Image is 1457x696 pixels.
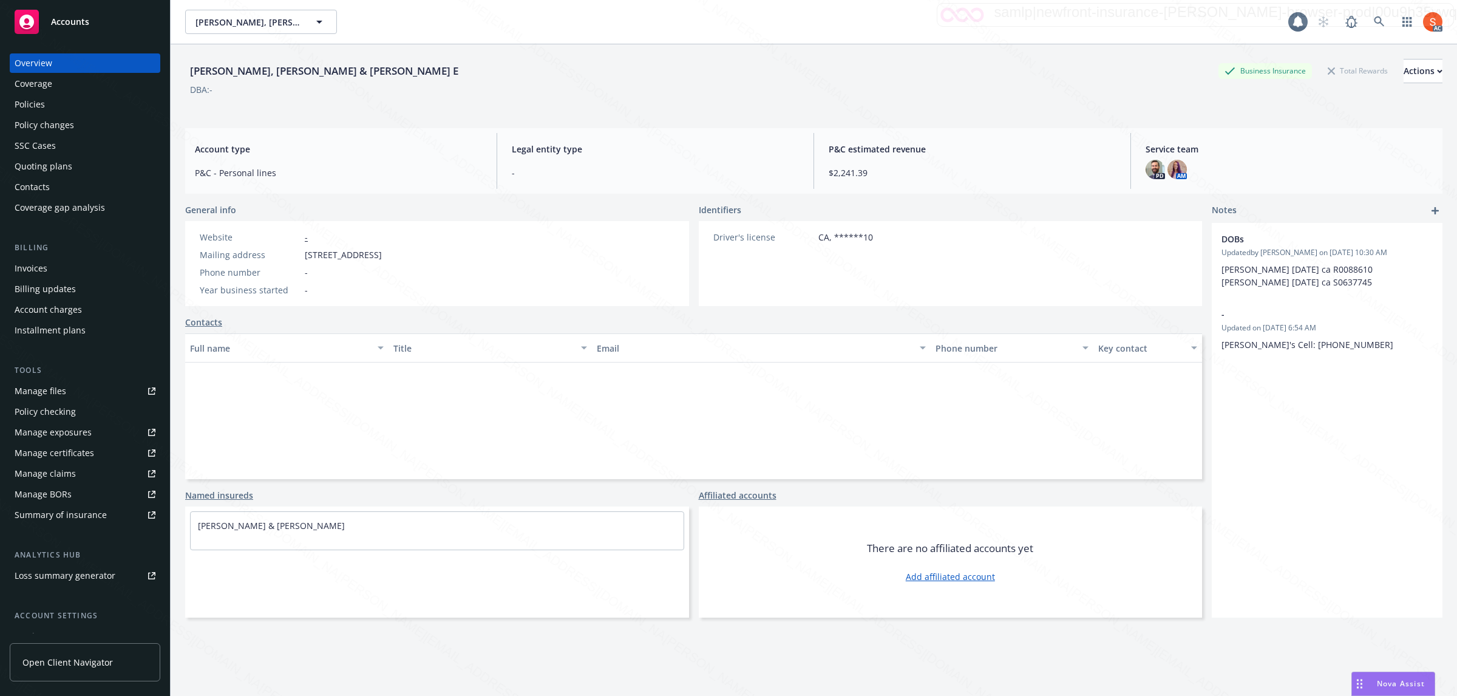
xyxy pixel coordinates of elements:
a: Manage files [10,381,160,401]
div: Key contact [1098,342,1184,355]
p: [PERSON_NAME] [DATE] ca R0088610 [PERSON_NAME] [DATE] ca S0637745 [1221,263,1433,288]
a: Contacts [185,316,222,329]
a: Service team [10,627,160,646]
div: DBA: - [190,83,212,96]
div: SSC Cases [15,136,56,155]
a: Affiliated accounts [699,489,776,502]
div: Contacts [15,177,50,197]
div: DOBsUpdatedby [PERSON_NAME] on [DATE] 10:30 AM[PERSON_NAME] [DATE] ca R0088610 [PERSON_NAME] [DAT... [1212,223,1442,298]
div: Manage certificates [15,443,94,463]
span: Identifiers [699,203,741,216]
a: Manage certificates [10,443,160,463]
span: P&C - Personal lines [195,166,482,179]
button: Nova Assist [1351,672,1435,696]
a: Manage claims [10,464,160,483]
a: Search [1367,10,1391,34]
a: Account charges [10,300,160,319]
button: Key contact [1093,333,1202,363]
span: DOBs [1221,233,1401,245]
div: Drag to move [1352,672,1367,695]
span: Accounts [51,17,89,27]
img: photo [1167,160,1187,179]
a: Coverage [10,74,160,94]
span: Notes [1212,203,1237,218]
img: photo [1423,12,1442,32]
span: - [1221,308,1401,321]
button: Email [592,333,931,363]
button: [PERSON_NAME], [PERSON_NAME] & [PERSON_NAME] E [185,10,337,34]
div: Account charges [15,300,82,319]
div: Manage exposures [15,423,92,442]
div: Phone number [936,342,1075,355]
div: Mailing address [200,248,300,261]
div: Full name [190,342,370,355]
span: [PERSON_NAME]'s Cell: [PHONE_NUMBER] [1221,339,1393,350]
div: Overview [15,53,52,73]
a: Policy changes [10,115,160,135]
div: Year business started [200,284,300,296]
div: Title [393,342,574,355]
a: Named insureds [185,489,253,502]
a: Quoting plans [10,157,160,176]
button: Phone number [931,333,1093,363]
a: Accounts [10,5,160,39]
a: Invoices [10,259,160,278]
a: Loss summary generator [10,566,160,585]
span: - [305,266,308,279]
div: Manage files [15,381,66,401]
div: [PERSON_NAME], [PERSON_NAME] & [PERSON_NAME] E [185,63,463,79]
div: Invoices [15,259,47,278]
span: Open Client Navigator [22,656,113,669]
span: Nova Assist [1377,678,1425,689]
div: Billing [10,242,160,254]
span: $2,241.39 [829,166,1116,179]
a: Policy checking [10,402,160,421]
a: Installment plans [10,321,160,340]
a: Summary of insurance [10,505,160,525]
span: Updated on [DATE] 6:54 AM [1221,322,1433,333]
a: Billing updates [10,279,160,299]
a: Start snowing [1311,10,1336,34]
div: Installment plans [15,321,86,340]
div: Quoting plans [15,157,72,176]
span: [PERSON_NAME], [PERSON_NAME] & [PERSON_NAME] E [195,16,301,29]
span: Service team [1146,143,1433,155]
div: Total Rewards [1322,63,1394,78]
img: photo [1146,160,1165,179]
div: -Updated on [DATE] 6:54 AM[PERSON_NAME]'s Cell: [PHONE_NUMBER] [1212,298,1442,361]
div: Phone number [200,266,300,279]
a: Policies [10,95,160,114]
div: Summary of insurance [15,505,107,525]
button: Full name [185,333,389,363]
div: Driver's license [713,231,813,244]
div: Billing updates [15,279,76,299]
span: Account type [195,143,482,155]
div: Manage claims [15,464,76,483]
a: Manage BORs [10,485,160,504]
div: Account settings [10,610,160,622]
a: add [1428,203,1442,218]
span: Legal entity type [512,143,799,155]
div: Tools [10,364,160,377]
a: [PERSON_NAME] & [PERSON_NAME] [198,520,345,531]
div: Service team [15,627,67,646]
a: Overview [10,53,160,73]
span: P&C estimated revenue [829,143,1116,155]
a: Manage exposures [10,423,160,442]
div: Policies [15,95,45,114]
div: Policy changes [15,115,74,135]
div: Coverage [15,74,52,94]
a: Switch app [1395,10,1419,34]
div: Loss summary generator [15,566,115,585]
span: There are no affiliated accounts yet [867,541,1033,556]
span: [STREET_ADDRESS] [305,248,382,261]
div: Business Insurance [1218,63,1312,78]
div: Actions [1404,60,1442,83]
a: SSC Cases [10,136,160,155]
span: - [512,166,799,179]
button: Title [389,333,592,363]
a: Report a Bug [1339,10,1364,34]
div: Website [200,231,300,244]
a: Coverage gap analysis [10,198,160,217]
